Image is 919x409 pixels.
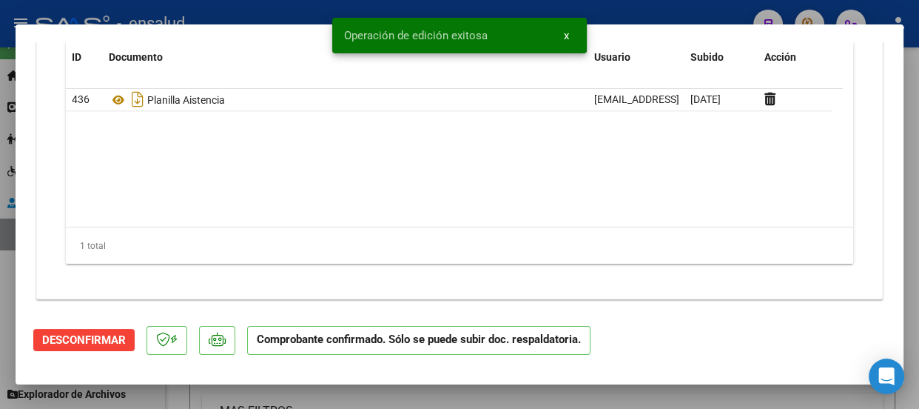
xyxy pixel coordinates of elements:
[72,93,90,105] span: 436
[128,87,147,111] i: Descargar documento
[72,51,81,63] span: ID
[869,359,904,394] div: Open Intercom Messenger
[42,333,126,347] span: Desconfirmar
[588,41,684,73] datatable-header-cell: Usuario
[109,51,163,63] span: Documento
[247,326,590,355] p: Comprobante confirmado. Sólo se puede subir doc. respaldatoria.
[594,93,845,105] span: [EMAIL_ADDRESS][DOMAIN_NAME] - [PERSON_NAME]
[764,51,796,63] span: Acción
[552,22,581,49] button: x
[684,41,758,73] datatable-header-cell: Subido
[690,93,721,105] span: [DATE]
[758,41,832,73] datatable-header-cell: Acción
[690,51,724,63] span: Subido
[33,329,135,351] button: Desconfirmar
[594,51,630,63] span: Usuario
[109,94,225,106] span: Planilla Aistencia
[103,41,588,73] datatable-header-cell: Documento
[66,227,853,265] div: 1 total
[66,41,103,73] datatable-header-cell: ID
[564,29,569,42] span: x
[344,28,488,43] span: Operación de edición exitosa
